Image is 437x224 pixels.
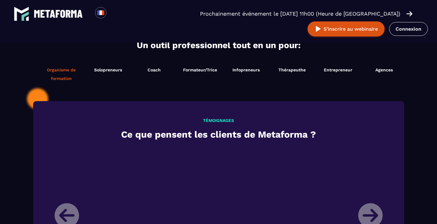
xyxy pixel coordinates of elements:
[314,25,322,33] img: play
[50,118,387,123] h3: TÉMOIGNAGES
[14,6,29,21] img: logo
[200,9,400,18] p: Prochainement événement le [DATE] 11h00 (Heure de [GEOGRAPHIC_DATA])
[278,67,306,72] span: Thérapeuthe
[94,67,122,72] span: Solopreneurs
[106,7,121,21] div: Search for option
[232,67,260,72] span: Infopreneurs
[112,10,116,17] input: Search for option
[389,22,428,36] a: Connexion
[183,67,217,72] span: Formateur/Trice
[39,66,84,83] span: Organisme de formation
[406,10,412,17] img: arrow-right
[375,67,393,72] span: Agences
[324,67,352,72] span: Entrepreneur
[50,127,387,141] h2: Ce que pensent les clients de Metaforma ?
[148,67,161,72] span: Coach
[97,9,105,17] img: fr
[34,10,83,18] img: logo
[308,21,385,36] button: S’inscrire au webinaire
[35,40,403,50] h2: Un outil professionnel tout en un pour:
